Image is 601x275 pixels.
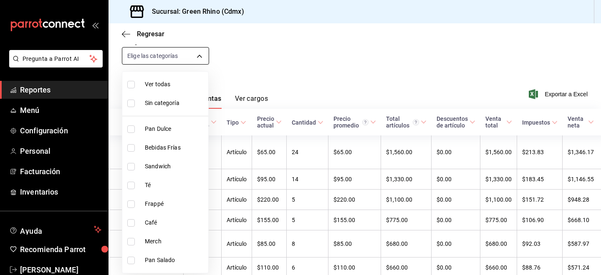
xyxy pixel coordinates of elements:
[145,162,205,171] span: Sandwich
[145,80,205,89] span: Ver todas
[145,200,205,208] span: Frappé
[145,99,205,107] span: Sin categoría
[145,181,205,190] span: Té
[145,218,205,227] span: Café
[145,125,205,133] span: Pan Dulce
[145,256,205,265] span: Pan Salado
[145,237,205,246] span: Merch
[145,143,205,152] span: Bebidas Frías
